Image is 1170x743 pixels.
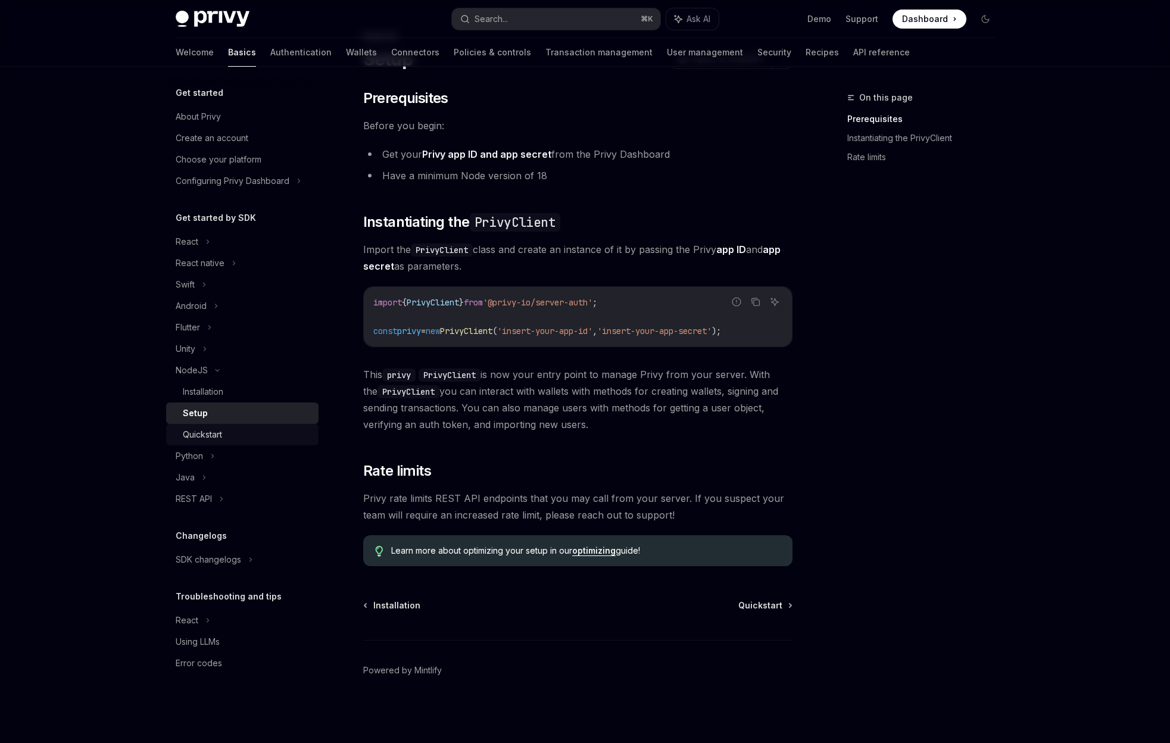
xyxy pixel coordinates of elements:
[454,38,531,67] a: Policies & controls
[738,600,782,611] span: Quickstart
[166,381,319,402] a: Installation
[748,294,763,310] button: Copy the contents from the code block
[183,406,208,420] div: Setup
[572,545,616,556] a: optimizing
[166,631,319,653] a: Using LLMs
[767,294,782,310] button: Ask AI
[976,10,995,29] button: Toggle dark mode
[270,38,332,67] a: Authentication
[421,326,426,336] span: =
[363,366,793,433] span: This is now your entry point to manage Privy from your server. With the you can interact with wal...
[847,148,1004,167] a: Rate limits
[166,149,319,170] a: Choose your platform
[176,363,208,377] div: NodeJS
[902,13,948,25] span: Dashboard
[641,14,653,24] span: ⌘ K
[176,152,261,167] div: Choose your platform
[176,86,223,100] h5: Get started
[847,110,1004,129] a: Prerequisites
[363,664,442,676] a: Powered by Mintlify
[492,326,497,336] span: (
[176,299,207,313] div: Android
[716,243,746,255] strong: app ID
[373,297,402,308] span: import
[847,129,1004,148] a: Instantiating the PrivyClient
[807,13,831,25] a: Demo
[166,402,319,424] a: Setup
[422,148,551,161] a: Privy app ID and app secret
[729,294,744,310] button: Report incorrect code
[176,492,212,506] div: REST API
[346,38,377,67] a: Wallets
[757,38,791,67] a: Security
[363,167,793,184] li: Have a minimum Node version of 18
[375,546,383,557] svg: Tip
[166,127,319,149] a: Create an account
[893,10,966,29] a: Dashboard
[738,600,791,611] a: Quickstart
[166,424,319,445] a: Quickstart
[382,369,416,382] code: privy
[176,211,256,225] h5: Get started by SDK
[402,297,407,308] span: {
[373,600,420,611] span: Installation
[176,235,198,249] div: React
[497,326,592,336] span: 'insert-your-app-id'
[464,297,483,308] span: from
[845,13,878,25] a: Support
[363,146,793,163] li: Get your from the Privy Dashboard
[176,449,203,463] div: Python
[470,213,560,232] code: PrivyClient
[166,653,319,674] a: Error codes
[859,90,913,105] span: On this page
[459,297,464,308] span: }
[712,326,721,336] span: );
[363,490,793,523] span: Privy rate limits REST API endpoints that you may call from your server. If you suspect your team...
[411,243,473,257] code: PrivyClient
[391,545,780,557] span: Learn more about optimizing your setup in our guide!
[166,106,319,127] a: About Privy
[176,635,220,649] div: Using LLMs
[176,552,241,567] div: SDK changelogs
[183,385,223,399] div: Installation
[183,427,222,442] div: Quickstart
[391,38,439,67] a: Connectors
[667,38,743,67] a: User management
[176,174,289,188] div: Configuring Privy Dashboard
[419,369,481,382] code: PrivyClient
[176,613,198,628] div: React
[853,38,910,67] a: API reference
[597,326,712,336] span: 'insert-your-app-secret'
[407,297,459,308] span: PrivyClient
[176,38,214,67] a: Welcome
[176,342,195,356] div: Unity
[426,326,440,336] span: new
[545,38,653,67] a: Transaction management
[363,117,793,134] span: Before you begin:
[666,8,719,30] button: Ask AI
[806,38,839,67] a: Recipes
[592,326,597,336] span: ,
[687,13,710,25] span: Ask AI
[228,38,256,67] a: Basics
[364,600,420,611] a: Installation
[176,529,227,543] h5: Changelogs
[176,589,282,604] h5: Troubleshooting and tips
[452,8,660,30] button: Search...⌘K
[176,110,221,124] div: About Privy
[176,256,224,270] div: React native
[363,461,431,480] span: Rate limits
[475,12,508,26] div: Search...
[176,470,195,485] div: Java
[377,385,439,398] code: PrivyClient
[176,11,249,27] img: dark logo
[363,213,560,232] span: Instantiating the
[176,656,222,670] div: Error codes
[176,320,200,335] div: Flutter
[397,326,421,336] span: privy
[176,131,248,145] div: Create an account
[440,326,492,336] span: PrivyClient
[363,89,448,108] span: Prerequisites
[176,277,195,292] div: Swift
[363,241,793,274] span: Import the class and create an instance of it by passing the Privy and as parameters.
